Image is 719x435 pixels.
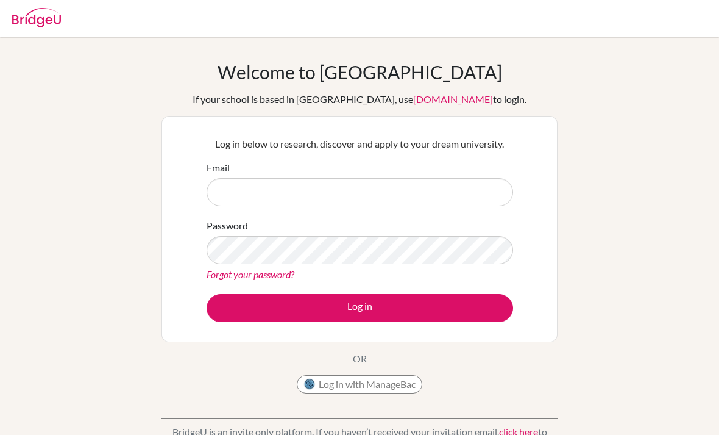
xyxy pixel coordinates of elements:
[413,93,493,105] a: [DOMAIN_NAME]
[207,218,248,233] label: Password
[207,137,513,151] p: Log in below to research, discover and apply to your dream university.
[353,351,367,366] p: OR
[207,160,230,175] label: Email
[193,92,526,107] div: If your school is based in [GEOGRAPHIC_DATA], use to login.
[12,8,61,27] img: Bridge-U
[207,268,294,280] a: Forgot your password?
[207,294,513,322] button: Log in
[297,375,422,394] button: Log in with ManageBac
[218,61,502,83] h1: Welcome to [GEOGRAPHIC_DATA]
